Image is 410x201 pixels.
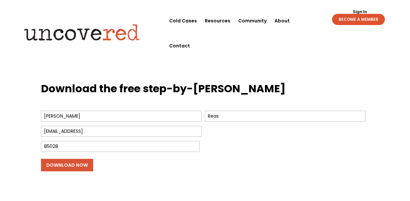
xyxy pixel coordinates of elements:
[169,8,197,33] a: Cold Cases
[169,33,190,58] a: Contact
[205,8,230,33] a: Resources
[275,8,290,33] a: About
[41,111,202,122] input: First Name
[41,141,200,152] input: Zip Code
[41,159,93,171] input: Download Now
[332,14,385,25] a: BECOME A MEMBER
[238,8,267,33] a: Community
[205,111,365,122] input: Last Name
[41,126,202,137] input: Email
[41,81,369,100] h3: Download the free step-by-[PERSON_NAME]
[349,10,371,14] a: Sign In
[19,19,146,45] img: Uncovered logo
